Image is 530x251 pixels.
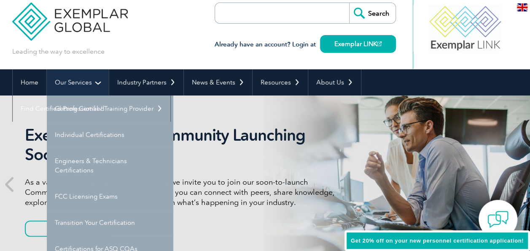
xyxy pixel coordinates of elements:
[351,237,524,244] span: Get 20% off on your new personnel certification application!
[25,221,113,237] a: Learn More
[215,39,396,50] h3: Already have an account? Login at
[25,125,341,164] h2: Exemplar Global Community Launching Soon
[47,210,173,236] a: Transition Your Certification
[47,69,109,95] a: Our Services
[47,183,173,210] a: FCC Licensing Exams
[13,95,170,122] a: Find Certified Professional / Training Provider
[349,3,395,23] input: Search
[308,69,361,95] a: About Us
[320,35,396,53] a: Exemplar LINK
[517,3,527,11] img: en
[253,69,308,95] a: Resources
[13,69,46,95] a: Home
[25,177,341,207] p: As a valued member of Exemplar Global, we invite you to join our soon-to-launch Community—a fun, ...
[12,47,105,56] p: Leading the way to excellence
[184,69,252,95] a: News & Events
[47,122,173,148] a: Individual Certifications
[487,209,508,230] img: contact-chat.png
[47,148,173,183] a: Engineers & Technicians Certifications
[109,69,183,95] a: Industry Partners
[377,41,382,46] img: open_square.png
